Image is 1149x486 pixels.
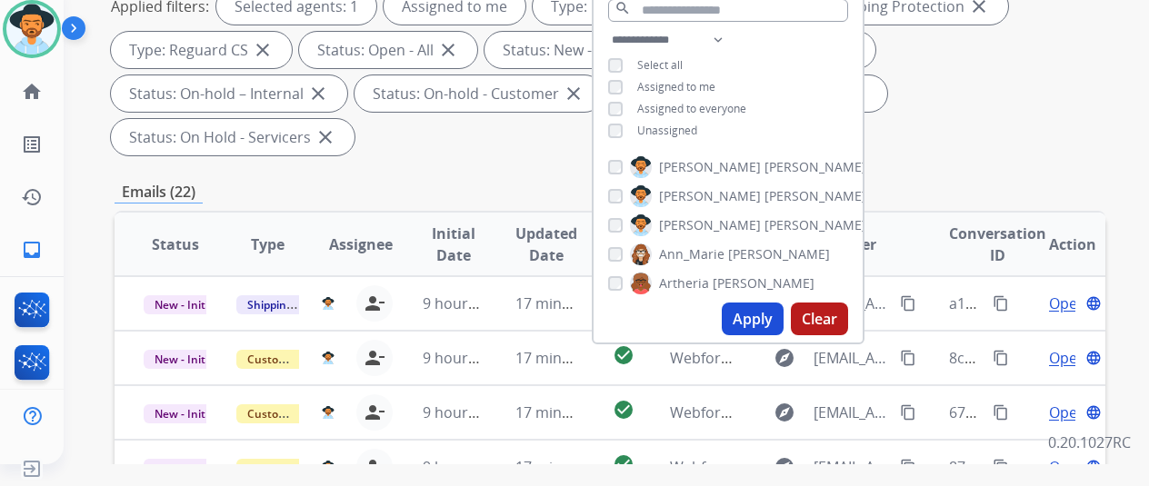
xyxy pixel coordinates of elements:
span: 9 hours ago [423,348,505,368]
span: 17 minutes ago [515,293,621,313]
span: Type [251,233,285,255]
mat-icon: person_remove [364,456,385,478]
mat-icon: content_copy [900,459,916,475]
img: agent-avatar [322,406,334,419]
mat-icon: content_copy [993,459,1009,475]
div: Status: On-hold - Customer [355,75,603,112]
span: Initial Date [423,223,485,266]
span: [PERSON_NAME] [764,158,866,176]
span: New - Initial [144,404,228,423]
mat-icon: content_copy [900,295,916,312]
mat-icon: content_copy [993,404,1009,421]
mat-icon: content_copy [900,350,916,366]
span: 9 hours ago [423,293,505,313]
span: Open [1049,347,1086,369]
mat-icon: person_remove [364,402,385,423]
mat-icon: content_copy [993,295,1009,312]
span: Webform from [EMAIL_ADDRESS][DOMAIN_NAME] on [DATE] [670,457,1082,477]
span: Conversation ID [949,223,1046,266]
mat-icon: language [1085,295,1102,312]
span: New - Initial [144,459,228,478]
span: [PERSON_NAME] [764,216,866,234]
span: Customer Support [236,404,355,423]
mat-icon: check_circle [613,453,634,475]
span: [PERSON_NAME] [728,245,830,263]
div: Status: New - Initial [485,32,676,68]
img: agent-avatar [322,297,334,310]
img: agent-avatar [322,461,334,473]
mat-icon: list_alt [21,134,43,155]
span: New - Initial [144,295,228,314]
div: Status: On-hold – Internal [111,75,347,112]
mat-icon: person_remove [364,293,385,314]
span: Status [152,233,199,255]
mat-icon: check_circle [613,344,634,366]
mat-icon: explore [774,402,795,423]
span: Shipping Protection [236,295,361,314]
span: [EMAIL_ADDRESS][DOMAIN_NAME] [814,456,889,478]
button: Clear [791,303,848,335]
span: New - Initial [144,350,228,369]
span: Customer Support [236,350,355,369]
span: Open [1049,456,1086,478]
span: Select all [637,57,683,73]
button: Apply [722,303,784,335]
mat-icon: explore [774,347,795,369]
span: Ann_Marie [659,245,724,263]
img: avatar [6,4,57,55]
th: Action [1013,213,1105,276]
span: Unassigned [637,123,697,138]
div: Status: Open - All [299,32,477,68]
span: [PERSON_NAME] [764,187,866,205]
span: [PERSON_NAME] [659,216,761,234]
mat-icon: close [315,126,336,148]
span: 9 hours ago [423,457,505,477]
span: Artheria [659,274,709,293]
span: [PERSON_NAME] [713,274,814,293]
p: 0.20.1027RC [1048,431,1131,453]
mat-icon: close [307,83,329,104]
mat-icon: language [1085,459,1102,475]
span: [EMAIL_ADDRESS][DOMAIN_NAME] [814,347,889,369]
span: 9 hours ago [423,402,505,422]
span: 17 minutes ago [515,348,621,368]
p: Emails (22) [115,181,203,203]
span: Customer Support [236,459,355,478]
span: [PERSON_NAME] [659,187,761,205]
span: [PERSON_NAME] [659,158,761,176]
span: Open [1049,293,1086,314]
mat-icon: language [1085,404,1102,421]
mat-icon: inbox [21,239,43,261]
span: Assignee [329,233,393,255]
span: 17 minutes ago [515,457,621,477]
mat-icon: content_copy [900,404,916,421]
mat-icon: person_remove [364,347,385,369]
span: 17 minutes ago [515,402,621,422]
mat-icon: check_circle [613,399,634,421]
span: Webform from [EMAIL_ADDRESS][DOMAIN_NAME] on [DATE] [670,348,1082,368]
span: Open [1049,402,1086,423]
mat-icon: content_copy [993,350,1009,366]
mat-icon: close [252,39,274,61]
div: Type: Reguard CS [111,32,292,68]
mat-icon: home [21,81,43,103]
span: Updated Date [515,223,577,266]
span: Assigned to everyone [637,101,746,116]
mat-icon: history [21,186,43,208]
mat-icon: language [1085,350,1102,366]
mat-icon: explore [774,456,795,478]
mat-icon: close [437,39,459,61]
span: Assigned to me [637,79,715,94]
span: [EMAIL_ADDRESS][PERSON_NAME][DOMAIN_NAME] [814,402,889,423]
mat-icon: close [563,83,584,104]
div: Status: On Hold - Servicers [111,119,355,155]
img: agent-avatar [322,352,334,364]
